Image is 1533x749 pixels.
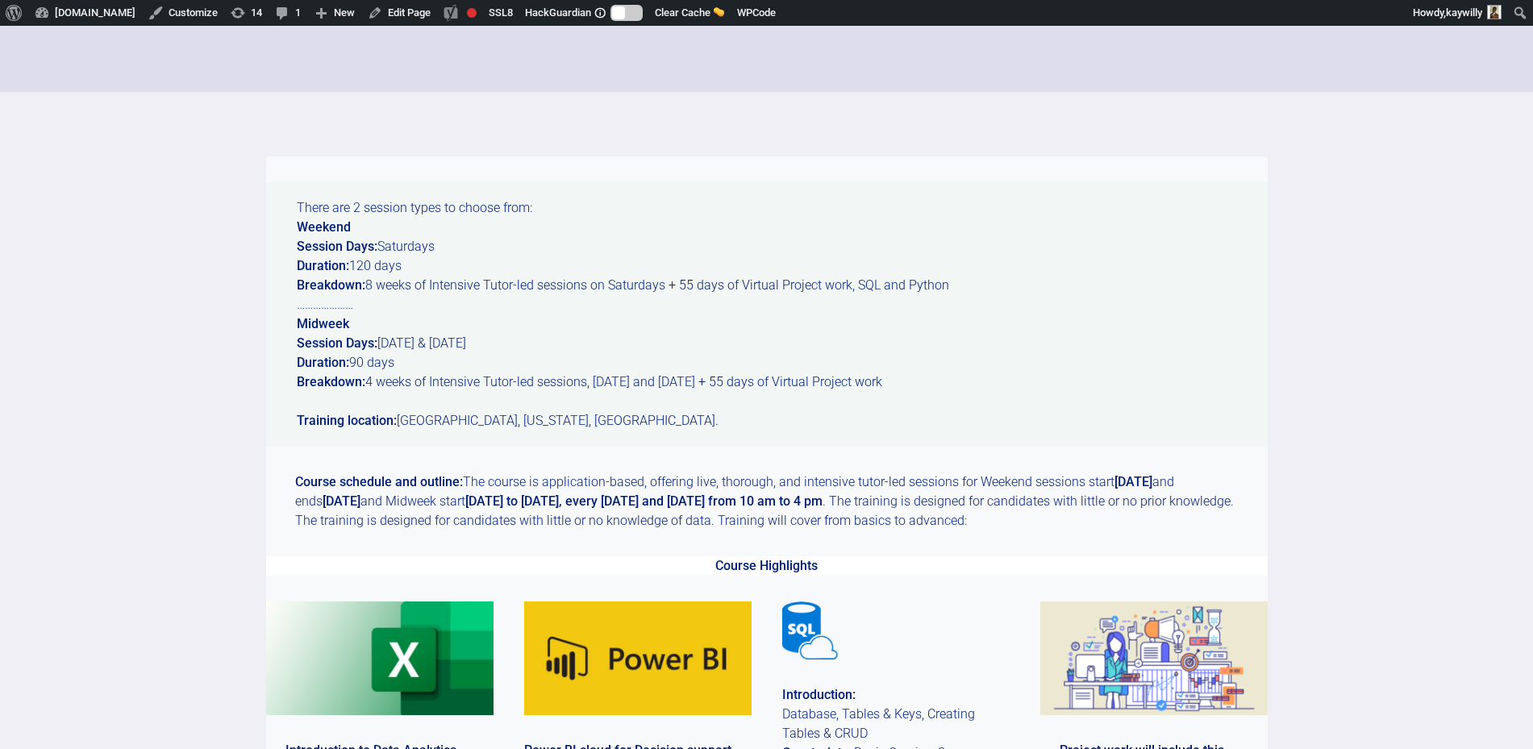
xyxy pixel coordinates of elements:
[297,277,365,293] strong: Breakdown:
[295,474,463,489] strong: Course schedule and outline:
[297,258,349,273] strong: Duration:
[266,182,1268,447] p: There are 2 session types to choose from: Saturdays 120 days 8 weeks of Intensive Tutor-led sessi...
[297,355,349,370] strong: Duration:
[782,687,856,702] strong: Introduction:
[1114,474,1152,489] strong: [DATE]
[297,316,349,331] strong: Midweek
[297,335,377,351] strong: Session Days:
[266,472,1268,531] p: The course is application-based, offering live, thorough, and intensive tutor-led sessions for We...
[714,6,724,17] img: 🧽
[297,374,365,389] strong: Breakdown:
[1446,6,1482,19] span: kaywilly
[655,6,710,19] span: Clear Cache
[297,239,377,254] strong: Session Days:
[467,8,477,18] div: Focus keyphrase not set
[715,558,818,573] strong: Course Highlights
[323,493,360,509] strong: [DATE]
[297,219,351,235] strong: Weekend
[465,493,823,509] strong: [DATE] to [DATE], every [DATE] and [DATE] from 10 am to 4 pm
[297,413,397,428] strong: Training location:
